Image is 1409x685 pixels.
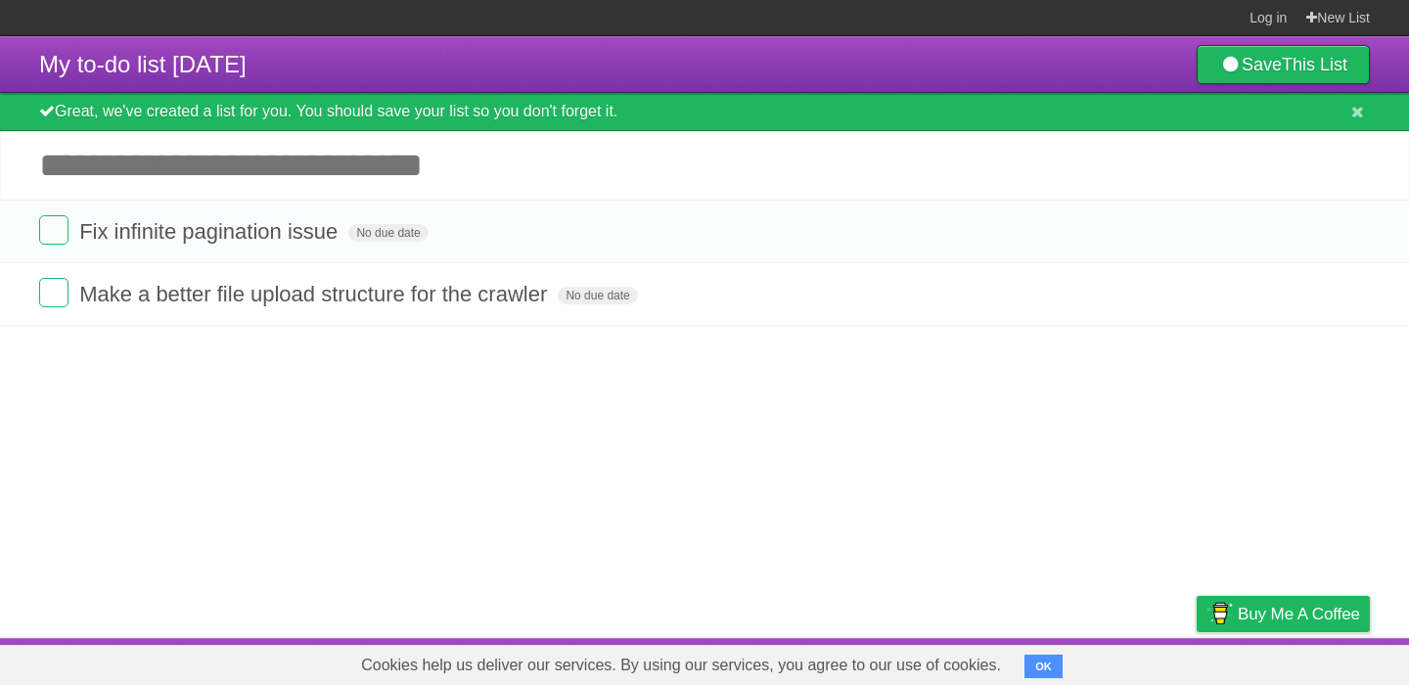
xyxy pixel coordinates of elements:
a: Developers [1001,643,1080,680]
span: No due date [558,287,637,304]
a: SaveThis List [1197,45,1370,84]
span: Fix infinite pagination issue [79,219,342,244]
a: About [936,643,977,680]
a: Suggest a feature [1247,643,1370,680]
label: Done [39,278,68,307]
img: Buy me a coffee [1206,597,1233,630]
a: Terms [1105,643,1148,680]
a: Buy me a coffee [1197,596,1370,632]
label: Done [39,215,68,245]
span: No due date [348,224,428,242]
span: My to-do list [DATE] [39,51,247,77]
span: Cookies help us deliver our services. By using our services, you agree to our use of cookies. [341,646,1021,685]
a: Privacy [1171,643,1222,680]
b: This List [1282,55,1347,74]
button: OK [1024,655,1063,678]
span: Make a better file upload structure for the crawler [79,282,552,306]
span: Buy me a coffee [1238,597,1360,631]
